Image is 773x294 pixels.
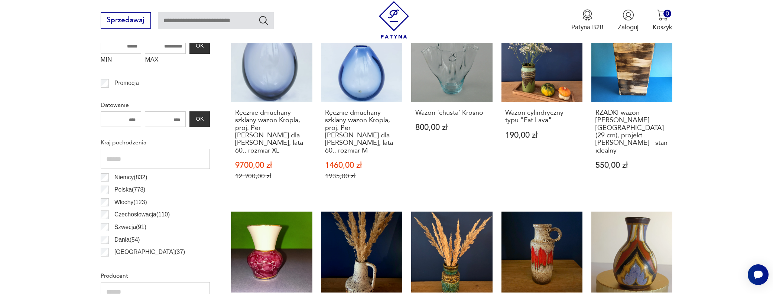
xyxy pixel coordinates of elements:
p: Promocja [114,78,139,88]
p: Francja ( 32 ) [114,260,144,269]
a: Sprzedawaj [101,18,151,24]
button: Szukaj [258,15,269,26]
p: 9700,00 zł [235,161,308,169]
p: Patyna B2B [571,23,604,32]
p: Niemcy ( 832 ) [114,173,147,182]
label: MIN [101,54,142,68]
h3: Wazon cylindryczny typu "Fat Lava" [505,109,578,124]
a: SaleKlasykRęcznie dmuchany szklany wazon Kropla, proj. Per Lütken dla Holmegaard, lata 60., rozmi... [231,21,312,197]
p: Kraj pochodzenia [101,138,210,147]
h3: Ręcznie dmuchany szklany wazon Kropla, proj. Per [PERSON_NAME] dla [PERSON_NAME], lata 60., rozmi... [235,109,308,154]
p: 550,00 zł [595,161,669,169]
img: Ikona koszyka [657,9,668,21]
h3: RZADKI wazon [PERSON_NAME] [GEOGRAPHIC_DATA] (29 cm), projekt [PERSON_NAME] - stan idealny [595,109,669,154]
button: OK [189,111,210,127]
p: Zaloguj [618,23,639,32]
p: Producent [101,271,210,281]
p: 12 900,00 zł [235,172,308,180]
p: Szwecja ( 91 ) [114,222,146,232]
p: 800,00 zł [415,124,488,131]
button: 0Koszyk [653,9,672,32]
p: 190,00 zł [505,131,578,139]
p: [GEOGRAPHIC_DATA] ( 37 ) [114,247,185,257]
a: Wazon cylindryczny typu "Fat Lava"Wazon cylindryczny typu "Fat Lava"190,00 zł [501,21,582,197]
p: Koszyk [653,23,672,32]
p: Włochy ( 123 ) [114,197,147,207]
h3: Wazon 'chusta' Krosno [415,109,488,117]
button: Sprzedawaj [101,12,151,29]
a: SaleKlasykRęcznie dmuchany szklany wazon Kropla, proj. Per Lütken dla Holmegaard, lata 60., rozmi... [321,21,402,197]
div: 0 [663,10,671,17]
p: Datowanie [101,100,210,110]
label: MAX [145,54,186,68]
p: Polska ( 778 ) [114,185,145,195]
h3: Ręcznie dmuchany szklany wazon Kropla, proj. Per [PERSON_NAME] dla [PERSON_NAME], lata 60., rozmi... [325,109,398,154]
img: Patyna - sklep z meblami i dekoracjami vintage [375,1,413,39]
a: Wazon 'chusta' KrosnoWazon 'chusta' Krosno800,00 zł [411,21,492,197]
p: 1460,00 zł [325,161,398,169]
iframe: Smartsupp widget button [748,264,769,285]
button: OK [189,38,210,54]
p: 1935,00 zł [325,172,398,180]
img: Ikona medalu [582,9,593,21]
p: Dania ( 54 ) [114,235,140,245]
img: Ikonka użytkownika [623,9,634,21]
button: Zaloguj [618,9,639,32]
p: Czechosłowacja ( 110 ) [114,210,170,219]
a: RZADKI wazon Carstens Tonnieshof Germany (29 cm), projekt Gerda Heuckeroth - stan idealnyRZADKI w... [591,21,672,197]
button: Patyna B2B [571,9,604,32]
a: Ikona medaluPatyna B2B [571,9,604,32]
